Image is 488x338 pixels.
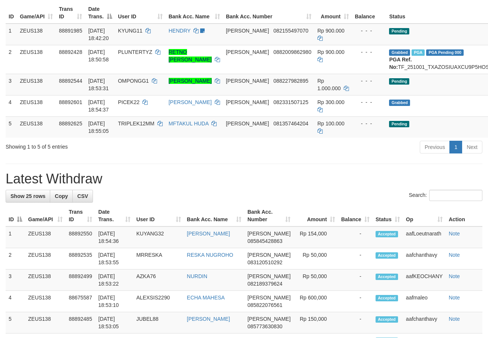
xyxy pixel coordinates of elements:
[88,78,109,91] span: [DATE] 18:53:31
[293,248,338,270] td: Rp 50,000
[293,226,338,248] td: Rp 154,000
[17,95,56,116] td: ZEUS138
[338,291,373,312] td: -
[403,270,446,291] td: aafKEOCHANY
[338,226,373,248] td: -
[247,302,282,308] span: Copy 085822076561 to clipboard
[184,205,245,226] th: Bank Acc. Name: activate to sort column ascending
[226,99,269,105] span: [PERSON_NAME]
[169,121,209,127] a: MFTAKUL HUDA
[25,312,66,334] td: ZEUS138
[66,226,95,248] td: 88892550
[293,205,338,226] th: Amount: activate to sort column ascending
[293,270,338,291] td: Rp 50,000
[429,190,482,201] input: Search:
[187,252,234,258] a: RESKA NUGROHO
[273,28,308,34] span: Copy 082155497070 to clipboard
[169,99,212,105] a: [PERSON_NAME]
[389,78,409,85] span: Pending
[6,205,25,226] th: ID: activate to sort column descending
[187,295,225,301] a: ECHA MAHESA
[95,291,133,312] td: [DATE] 18:53:10
[389,49,410,56] span: Grabbed
[247,295,290,301] span: [PERSON_NAME]
[6,312,25,334] td: 5
[6,74,17,95] td: 3
[317,28,344,34] span: Rp 900.000
[66,312,95,334] td: 88892485
[133,248,184,270] td: MRRESKA
[66,205,95,226] th: Trans ID: activate to sort column ascending
[59,78,82,84] span: 88892544
[226,49,269,55] span: [PERSON_NAME]
[376,274,398,280] span: Accepted
[293,291,338,312] td: Rp 600,000
[403,205,446,226] th: Op: activate to sort column ascending
[376,231,398,237] span: Accepted
[373,205,403,226] th: Status: activate to sort column ascending
[88,121,109,134] span: [DATE] 18:55:05
[446,205,482,226] th: Action
[338,248,373,270] td: -
[10,193,45,199] span: Show 25 rows
[355,48,383,56] div: - - -
[247,252,290,258] span: [PERSON_NAME]
[166,2,223,24] th: Bank Acc. Name: activate to sort column ascending
[403,226,446,248] td: aafLoeutnarath
[6,291,25,312] td: 4
[317,121,344,127] span: Rp 100.000
[462,141,482,153] a: Next
[25,205,66,226] th: Game/API: activate to sort column ascending
[6,270,25,291] td: 3
[6,140,198,150] div: Showing 1 to 5 of 5 entries
[317,99,344,105] span: Rp 300.000
[6,248,25,270] td: 2
[17,74,56,95] td: ZEUS138
[133,291,184,312] td: ALEXSIS2290
[17,116,56,138] td: ZEUS138
[273,99,308,105] span: Copy 082331507125 to clipboard
[355,120,383,127] div: - - -
[66,248,95,270] td: 88892535
[247,273,290,279] span: [PERSON_NAME]
[95,312,133,334] td: [DATE] 18:53:05
[376,316,398,323] span: Accepted
[25,248,66,270] td: ZEUS138
[403,291,446,312] td: aafmaleo
[95,248,133,270] td: [DATE] 18:53:55
[247,238,282,244] span: Copy 085845428863 to clipboard
[66,270,95,291] td: 88892499
[449,252,460,258] a: Note
[25,226,66,248] td: ZEUS138
[449,273,460,279] a: Note
[59,121,82,127] span: 88892625
[449,231,460,237] a: Note
[449,141,462,153] a: 1
[77,193,88,199] span: CSV
[118,49,153,55] span: PLUNTERTYZ
[338,312,373,334] td: -
[449,295,460,301] a: Note
[314,2,352,24] th: Amount: activate to sort column ascending
[403,312,446,334] td: aafchanthavy
[389,100,410,106] span: Grabbed
[355,77,383,85] div: - - -
[56,2,85,24] th: Trans ID: activate to sort column ascending
[95,270,133,291] td: [DATE] 18:53:22
[133,312,184,334] td: JUBEL88
[118,121,154,127] span: TRIPLEK12MM
[409,190,482,201] label: Search:
[412,49,425,56] span: Marked by aafanarl
[247,323,282,329] span: Copy 085773630830 to clipboard
[72,190,93,203] a: CSV
[273,49,311,55] span: Copy 0882009862980 to clipboard
[59,49,82,55] span: 88892428
[118,99,140,105] span: PICEK22
[355,98,383,106] div: - - -
[226,28,269,34] span: [PERSON_NAME]
[6,116,17,138] td: 5
[25,291,66,312] td: ZEUS138
[226,121,269,127] span: [PERSON_NAME]
[273,78,308,84] span: Copy 088227982895 to clipboard
[187,316,230,322] a: [PERSON_NAME]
